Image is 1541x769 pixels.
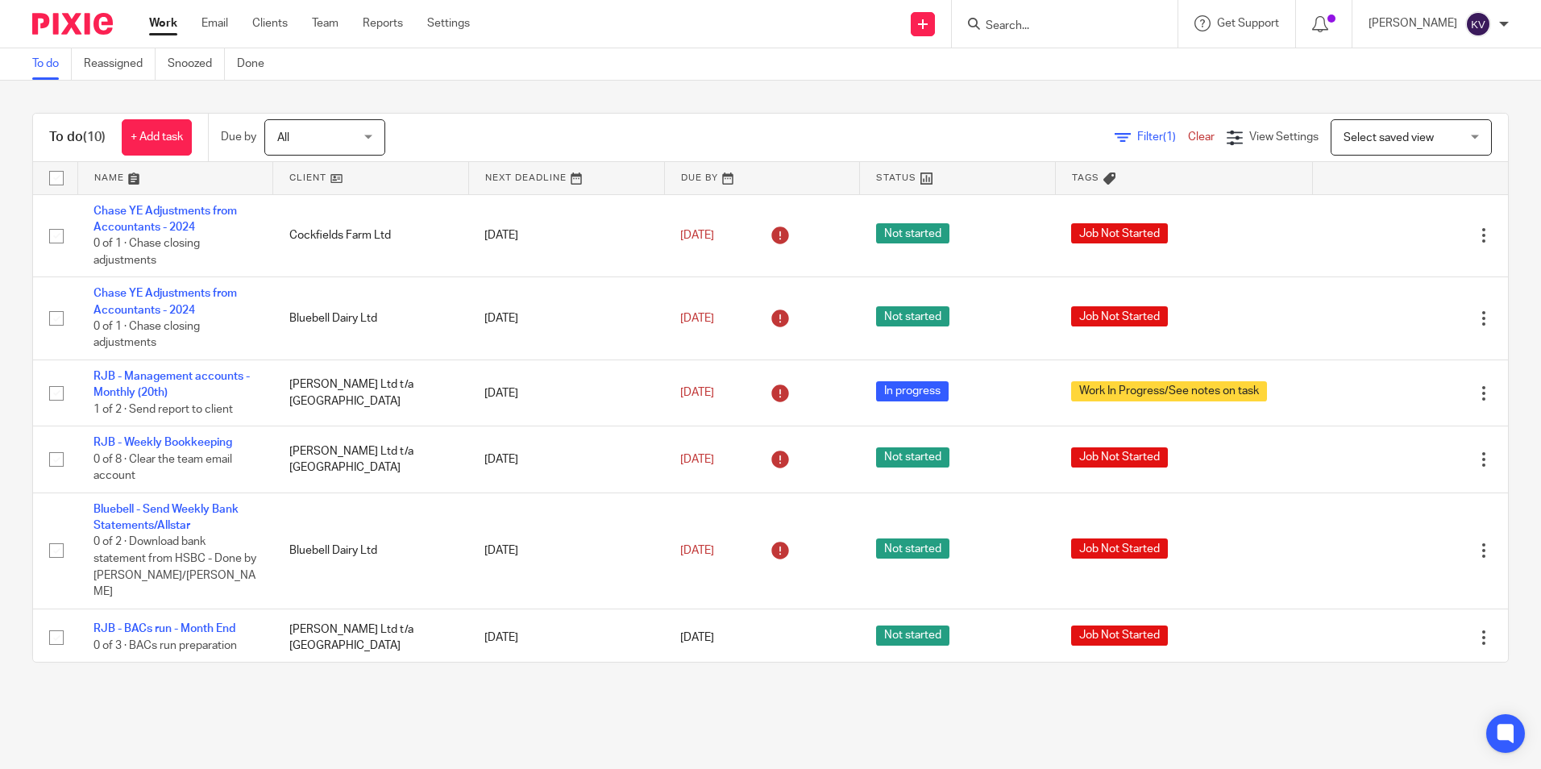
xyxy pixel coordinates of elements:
span: 0 of 1 · Chase closing adjustments [93,238,200,266]
p: [PERSON_NAME] [1369,15,1457,31]
span: [DATE] [680,387,714,398]
td: [DATE] [468,426,664,493]
a: Clear [1188,131,1215,143]
span: 0 of 1 · Chase closing adjustments [93,321,200,349]
a: RJB - Management accounts - Monthly (20th) [93,371,250,398]
td: Bluebell Dairy Ltd [273,493,469,609]
td: [DATE] [468,277,664,360]
td: [PERSON_NAME] Ltd t/a [GEOGRAPHIC_DATA] [273,360,469,426]
span: (10) [83,131,106,143]
span: All [277,132,289,143]
span: [DATE] [680,545,714,556]
span: Not started [876,447,949,468]
a: Work [149,15,177,31]
h1: To do [49,129,106,146]
span: 1 of 2 · Send report to client [93,404,233,415]
span: Job Not Started [1071,223,1168,243]
span: Job Not Started [1071,626,1168,646]
p: Due by [221,129,256,145]
span: Job Not Started [1071,306,1168,326]
a: Reports [363,15,403,31]
span: View Settings [1249,131,1319,143]
a: To do [32,48,72,80]
span: Work In Progress/See notes on task [1071,381,1267,401]
td: [DATE] [468,360,664,426]
a: Bluebell - Send Weekly Bank Statements/Allstar [93,504,239,531]
span: In progress [876,381,949,401]
span: Tags [1072,173,1099,182]
a: Done [237,48,276,80]
a: Clients [252,15,288,31]
span: 0 of 2 · Download bank statement from HSBC - Done by [PERSON_NAME]/[PERSON_NAME] [93,537,256,598]
img: svg%3E [1465,11,1491,37]
td: Bluebell Dairy Ltd [273,277,469,360]
span: Get Support [1217,18,1279,29]
span: 0 of 3 · BACs run preparation [93,640,237,651]
input: Search [984,19,1129,34]
a: RJB - BACs run - Month End [93,623,235,634]
span: [DATE] [680,454,714,465]
a: + Add task [122,119,192,156]
span: Not started [876,626,949,646]
span: Filter [1137,131,1188,143]
a: RJB - Weekly Bookkeeping [93,437,232,448]
a: Email [201,15,228,31]
span: Job Not Started [1071,538,1168,559]
a: Chase YE Adjustments from Accountants - 2024 [93,206,237,233]
span: Not started [876,306,949,326]
a: Settings [427,15,470,31]
td: [DATE] [468,493,664,609]
a: Team [312,15,339,31]
img: Pixie [32,13,113,35]
span: Not started [876,223,949,243]
span: Job Not Started [1071,447,1168,468]
span: Select saved view [1344,132,1434,143]
td: [DATE] [468,194,664,277]
span: Not started [876,538,949,559]
td: [DATE] [468,609,664,666]
td: [PERSON_NAME] Ltd t/a [GEOGRAPHIC_DATA] [273,426,469,493]
a: Reassigned [84,48,156,80]
a: Chase YE Adjustments from Accountants - 2024 [93,288,237,315]
span: [DATE] [680,230,714,241]
span: [DATE] [680,313,714,324]
td: [PERSON_NAME] Ltd t/a [GEOGRAPHIC_DATA] [273,609,469,666]
a: Snoozed [168,48,225,80]
span: [DATE] [680,632,714,643]
td: Cockfields Farm Ltd [273,194,469,277]
span: (1) [1163,131,1176,143]
span: 0 of 8 · Clear the team email account [93,454,232,482]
